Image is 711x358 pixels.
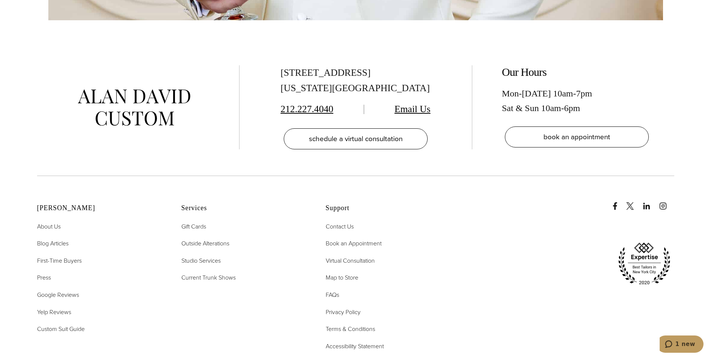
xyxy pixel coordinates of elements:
[37,239,69,248] a: Blog Articles
[309,133,403,144] span: schedule a virtual consultation
[502,86,652,115] div: Mon-[DATE] 10am-7pm Sat & Sun 10am-6pm
[326,307,361,317] a: Privacy Policy
[37,290,79,299] span: Google Reviews
[37,256,82,265] span: First-Time Buyers
[659,195,674,210] a: instagram
[37,290,79,300] a: Google Reviews
[37,204,163,212] h2: [PERSON_NAME]
[181,256,221,266] a: Studio Services
[505,126,649,147] a: book an appointment
[326,325,375,333] span: Terms & Conditions
[326,308,361,316] span: Privacy Policy
[326,341,384,351] a: Accessibility Statement
[326,273,358,283] a: Map to Store
[643,195,658,210] a: linkedin
[181,222,206,232] a: Gift Cards
[326,239,382,248] a: Book an Appointment
[326,324,375,334] a: Terms & Conditions
[326,256,375,266] a: Virtual Consultation
[37,307,71,317] a: Yelp Reviews
[181,204,307,212] h2: Services
[37,308,71,316] span: Yelp Reviews
[37,222,61,232] a: About Us
[326,204,451,212] h2: Support
[181,273,236,283] a: Current Trunk Shows
[326,222,354,232] a: Contact Us
[326,290,339,299] span: FAQs
[281,104,334,114] a: 212.227.4040
[37,273,51,283] a: Press
[37,324,85,334] a: Custom Suit Guide
[326,222,451,351] nav: Support Footer Nav
[78,89,190,126] img: alan david custom
[181,222,307,283] nav: Services Footer Nav
[326,256,375,265] span: Virtual Consultation
[626,195,641,210] a: x/twitter
[37,256,82,266] a: First-Time Buyers
[543,131,610,142] span: book an appointment
[611,195,625,210] a: Facebook
[326,290,339,300] a: FAQs
[181,256,221,265] span: Studio Services
[37,325,85,333] span: Custom Suit Guide
[614,240,674,288] img: expertise, best tailors in new york city 2020
[395,104,431,114] a: Email Us
[281,65,431,96] div: [STREET_ADDRESS] [US_STATE][GEOGRAPHIC_DATA]
[181,239,229,248] a: Outside Alterations
[660,335,704,354] iframe: Opens a widget where you can chat to one of our agents
[37,222,163,334] nav: Alan David Footer Nav
[326,342,384,350] span: Accessibility Statement
[284,128,428,149] a: schedule a virtual consultation
[502,65,652,79] h2: Our Hours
